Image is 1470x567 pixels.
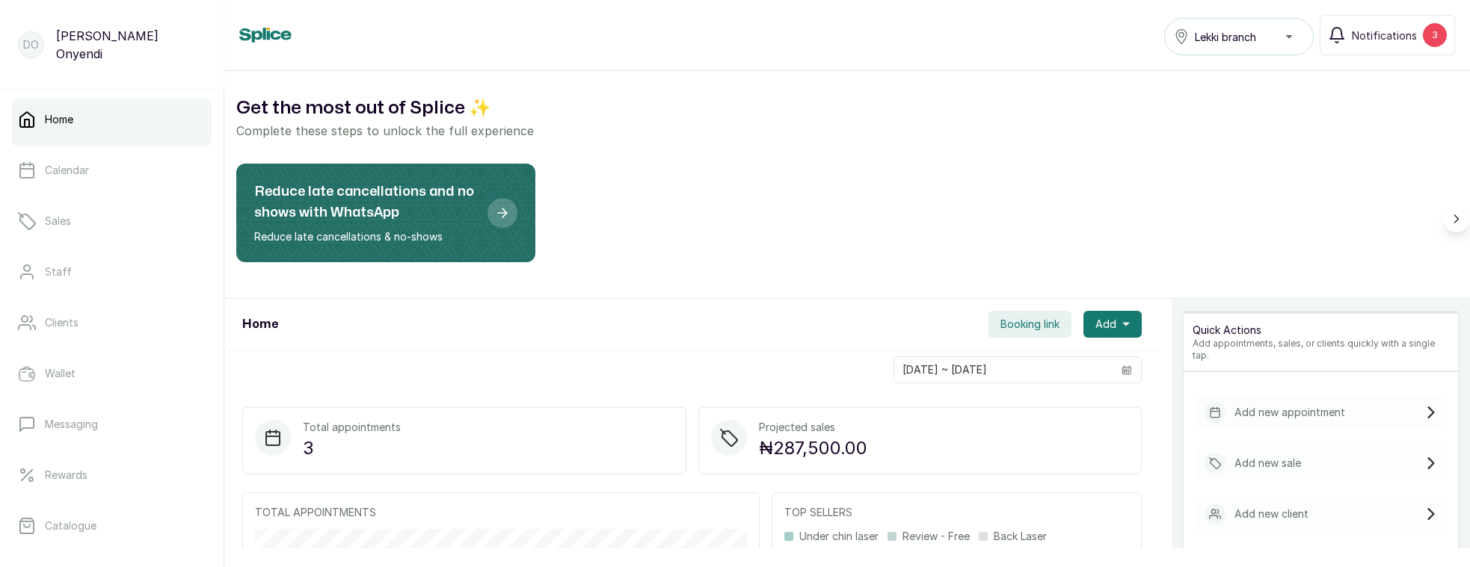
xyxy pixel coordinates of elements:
span: Lekki branch [1195,29,1256,45]
p: DO [23,37,39,52]
a: Sales [12,200,212,242]
p: TOP SELLERS [784,505,1129,520]
h1: Home [242,315,278,333]
p: Home [45,112,73,127]
button: Lekki branch [1164,18,1314,55]
p: Rewards [45,468,87,483]
p: Add new sale [1234,456,1301,471]
p: Sales [45,214,71,229]
button: Notifications3 [1320,15,1455,55]
a: Staff [12,251,212,293]
p: [PERSON_NAME] Onyendi [56,27,206,63]
span: Booking link [1000,317,1060,332]
p: Catalogue [45,518,96,533]
p: Review - Free [902,529,970,544]
button: Add [1083,311,1142,338]
a: Rewards [12,454,212,496]
div: Reduce late cancellations and no shows with WhatsApp [236,164,535,262]
p: Under chin laser [799,529,879,544]
p: Quick Actions [1193,323,1449,338]
input: Select date [894,357,1113,382]
a: Calendar [12,149,212,191]
svg: calendar [1122,365,1132,375]
p: Clients [45,315,79,330]
p: 3 [303,435,401,462]
p: Add new appointment [1234,405,1345,420]
div: 3 [1423,23,1447,47]
p: Wallet [45,366,76,381]
p: Reduce late cancellations & no-shows [254,229,476,244]
a: Messaging [12,403,212,445]
h2: Get the most out of Splice ✨ [236,95,1458,122]
p: TOTAL APPOINTMENTS [255,505,747,520]
p: Back Laser [994,529,1047,544]
h2: Reduce late cancellations and no shows with WhatsApp [254,182,476,223]
p: Messaging [45,417,98,432]
a: Wallet [12,353,212,394]
span: Add [1095,317,1116,332]
button: Booking link [988,311,1071,338]
p: Staff [45,264,72,279]
p: Complete these steps to unlock the full experience [236,122,1458,140]
p: Calendar [45,163,89,178]
a: Catalogue [12,505,212,547]
a: Clients [12,302,212,344]
p: Total appointments [303,420,401,435]
p: Add appointments, sales, or clients quickly with a single tap. [1193,338,1449,362]
p: Projected sales [759,420,867,435]
a: Home [12,99,212,140]
p: Add new client [1234,506,1308,521]
span: Notifications [1352,28,1417,43]
button: Scroll right [1443,205,1470,232]
p: ₦287,500.00 [759,435,867,462]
